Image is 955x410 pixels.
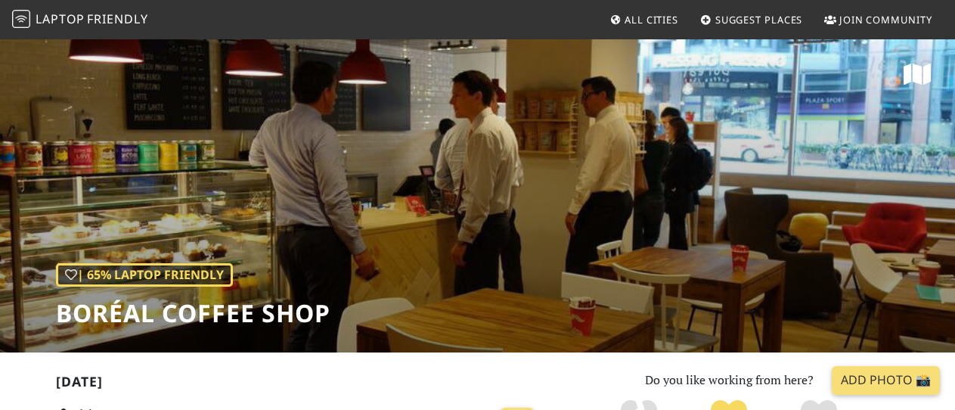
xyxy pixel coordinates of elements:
span: Suggest Places [715,13,803,26]
p: Do you like working from here? [559,371,900,390]
div: | 65% Laptop Friendly [56,263,233,287]
img: LaptopFriendly [12,10,30,28]
a: All Cities [603,6,684,33]
a: Join Community [818,6,938,33]
span: Laptop [36,11,85,27]
span: Friendly [87,11,147,27]
h1: Boréal Coffee Shop [56,299,330,328]
span: All Cities [625,13,678,26]
a: LaptopFriendly LaptopFriendly [12,7,148,33]
span: Join Community [839,13,932,26]
a: Add Photo 📸 [832,366,940,395]
a: Suggest Places [694,6,809,33]
h2: [DATE] [56,374,541,396]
